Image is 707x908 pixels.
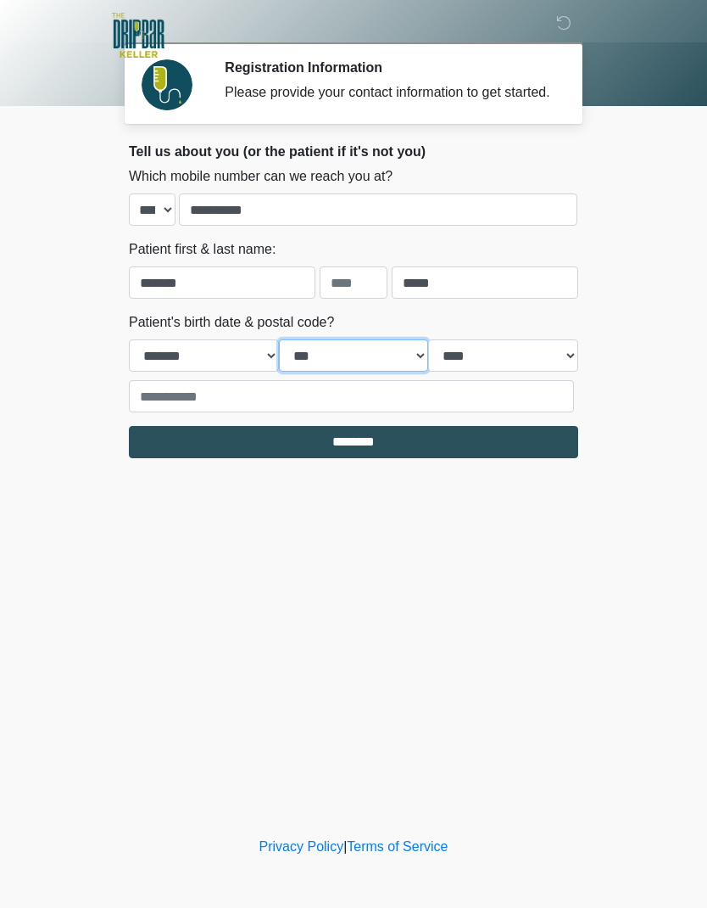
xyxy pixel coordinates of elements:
[343,839,347,854] a: |
[142,59,192,110] img: Agent Avatar
[112,13,164,58] img: The DRIPBaR - Keller Logo
[347,839,448,854] a: Terms of Service
[259,839,344,854] a: Privacy Policy
[129,312,334,333] label: Patient's birth date & postal code?
[129,143,578,160] h2: Tell us about you (or the patient if it's not you)
[225,82,553,103] div: Please provide your contact information to get started.
[129,166,392,187] label: Which mobile number can we reach you at?
[129,239,276,260] label: Patient first & last name:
